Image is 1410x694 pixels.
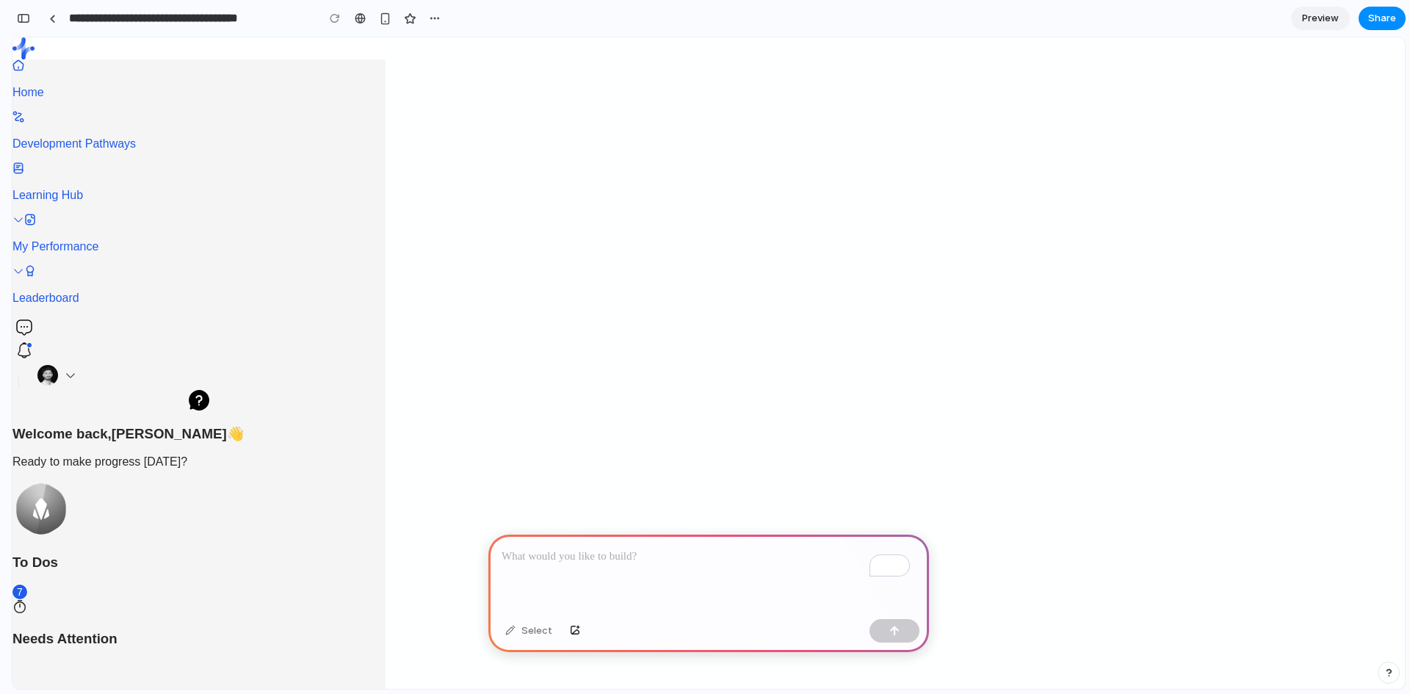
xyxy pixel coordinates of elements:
[1291,7,1350,30] a: Preview
[99,388,214,404] span: [PERSON_NAME]
[15,306,19,310] sup: 19
[25,328,46,348] img: e7b78ce4794da29aa21327653d940e.png
[1302,11,1339,26] span: Preview
[488,535,929,613] div: To enrich screen reader interactions, please activate Accessibility in Grammarly extension settings
[1368,11,1396,26] span: Share
[1359,7,1406,30] button: Share
[4,549,10,560] span: 7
